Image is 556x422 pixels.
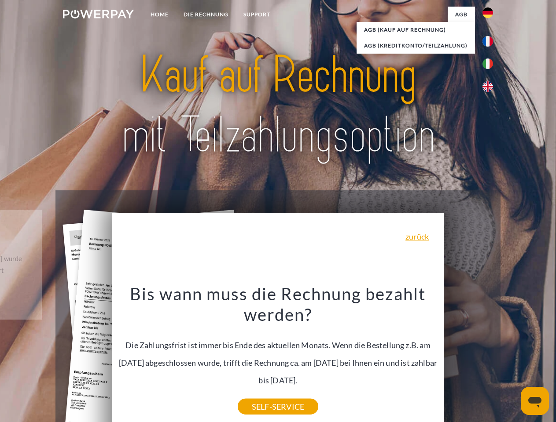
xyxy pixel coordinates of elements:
[118,283,439,407] div: Die Zahlungsfrist ist immer bis Ende des aktuellen Monats. Wenn die Bestellung z.B. am [DATE] abg...
[405,233,429,240] a: zurück
[482,58,493,69] img: it
[63,10,134,18] img: logo-powerpay-white.svg
[521,387,549,415] iframe: Schaltfläche zum Öffnen des Messaging-Fensters
[448,7,475,22] a: agb
[357,22,475,38] a: AGB (Kauf auf Rechnung)
[482,7,493,18] img: de
[176,7,236,22] a: DIE RECHNUNG
[482,36,493,47] img: fr
[84,42,472,168] img: title-powerpay_de.svg
[118,283,439,325] h3: Bis wann muss die Rechnung bezahlt werden?
[482,81,493,92] img: en
[143,7,176,22] a: Home
[357,38,475,54] a: AGB (Kreditkonto/Teilzahlung)
[238,399,318,415] a: SELF-SERVICE
[236,7,278,22] a: SUPPORT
